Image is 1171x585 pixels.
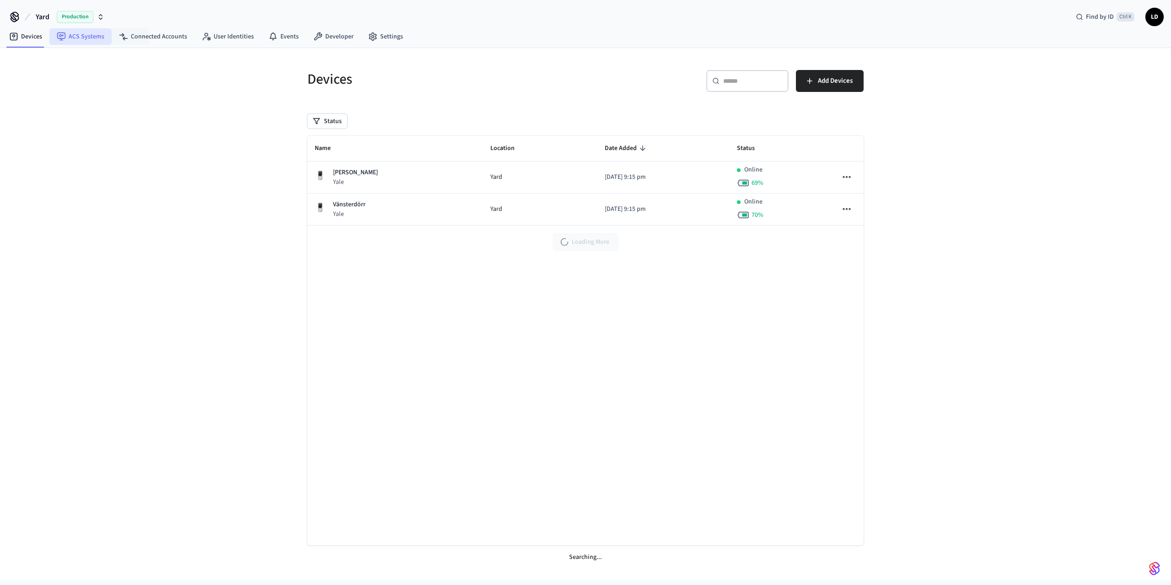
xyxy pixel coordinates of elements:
[1149,561,1160,576] img: SeamLogoGradient.69752ec5.svg
[737,141,767,156] span: Status
[1117,12,1134,21] span: Ctrl K
[2,28,49,45] a: Devices
[315,141,343,156] span: Name
[307,545,864,569] div: Searching...
[605,141,649,156] span: Date Added
[605,172,722,182] p: [DATE] 9:15 pm
[752,210,763,220] span: 70 %
[261,28,306,45] a: Events
[194,28,261,45] a: User Identities
[490,204,502,214] span: Yard
[605,204,722,214] p: [DATE] 9:15 pm
[744,165,763,175] p: Online
[49,28,112,45] a: ACS Systems
[796,70,864,92] button: Add Devices
[333,200,365,209] p: Vänsterdörr
[818,75,853,87] span: Add Devices
[1146,9,1163,25] span: LD
[57,11,93,23] span: Production
[307,70,580,89] h5: Devices
[490,141,526,156] span: Location
[333,168,378,177] p: [PERSON_NAME]
[333,177,378,187] p: Yale
[315,170,326,181] img: Yale Assure Touchscreen Wifi Smart Lock, Satin Nickel, Front
[36,11,49,22] span: Yard
[307,114,347,129] button: Status
[307,136,864,225] table: sticky table
[752,178,763,188] span: 69 %
[1069,9,1142,25] div: Find by IDCtrl K
[1145,8,1164,26] button: LD
[361,28,410,45] a: Settings
[112,28,194,45] a: Connected Accounts
[1086,12,1114,21] span: Find by ID
[315,202,326,213] img: Yale Assure Touchscreen Wifi Smart Lock, Satin Nickel, Front
[744,197,763,207] p: Online
[490,172,502,182] span: Yard
[333,209,365,219] p: Yale
[306,28,361,45] a: Developer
